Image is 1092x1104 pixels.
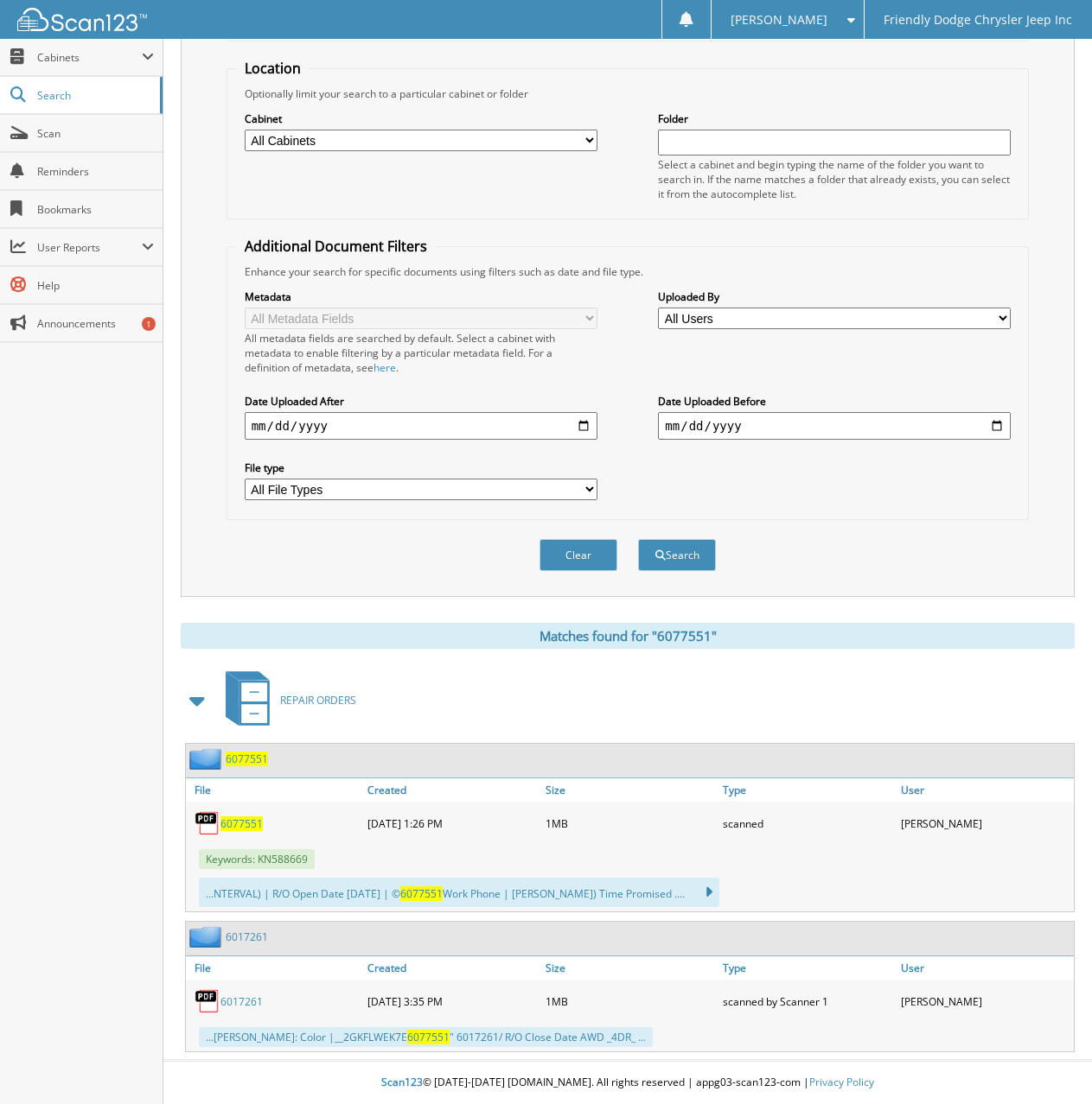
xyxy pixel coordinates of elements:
[220,994,263,1009] a: 6017261
[37,50,142,65] span: Cabinets
[658,289,1011,304] label: Uploaded By
[142,317,156,331] div: 1
[199,1027,653,1047] div: ...[PERSON_NAME]: Color |__2GKFLWEK7E " 6017261/ R/O Close Date AWD _4DR_ ...
[215,666,356,734] a: REPAIR ORDERS
[199,849,315,869] span: Keywords: KN588669
[37,88,151,103] span: Search
[189,926,226,948] img: folder2.png
[186,778,363,802] a: File
[37,278,154,293] span: Help
[363,984,540,1018] div: [DATE] 3:35 PM
[638,539,716,571] button: Search
[718,778,896,802] a: Type
[731,15,827,25] span: [PERSON_NAME]
[363,806,540,841] div: [DATE] 1:26 PM
[658,412,1011,440] input: end
[718,984,896,1018] div: scanned by Scanner 1
[163,1062,1092,1104] div: © [DATE]-[DATE] [DOMAIN_NAME]. All rights reserved | appg03-scan123-com |
[220,816,263,831] a: 6077551
[245,331,597,375] div: All metadata fields are searched by default. Select a cabinet with metadata to enable filtering b...
[897,984,1074,1018] div: [PERSON_NAME]
[17,8,147,31] img: scan123-logo-white.svg
[541,806,718,841] div: 1MB
[245,412,597,440] input: start
[199,878,719,907] div: ...NTERVAL) | R/O Open Date [DATE] | © Work Phone | [PERSON_NAME]) Time Promised ....
[541,984,718,1018] div: 1MB
[718,806,896,841] div: scanned
[245,111,597,126] label: Cabinet
[381,1075,423,1089] span: Scan123
[809,1075,874,1089] a: Privacy Policy
[37,164,154,179] span: Reminders
[236,59,310,78] legend: Location
[245,289,597,304] label: Metadata
[658,157,1011,201] div: Select a cabinet and begin typing the name of the folder you want to search in. If the name match...
[541,956,718,980] a: Size
[407,1030,450,1044] span: 6077551
[186,956,363,980] a: File
[181,623,1075,649] div: Matches found for "6077551"
[897,778,1074,802] a: User
[195,988,220,1014] img: PDF.png
[363,956,540,980] a: Created
[363,778,540,802] a: Created
[236,264,1020,279] div: Enhance your search for specific documents using filters such as date and file type.
[226,930,268,944] a: 6017261
[280,693,356,707] span: REPAIR ORDERS
[245,394,597,409] label: Date Uploaded After
[400,886,443,901] span: 6077551
[541,778,718,802] a: Size
[718,956,896,980] a: Type
[540,539,617,571] button: Clear
[884,15,1072,25] span: Friendly Dodge Chrysler Jeep Inc
[37,202,154,217] span: Bookmarks
[658,394,1011,409] label: Date Uploaded Before
[236,237,436,256] legend: Additional Document Filters
[897,806,1074,841] div: [PERSON_NAME]
[226,752,268,766] a: 6077551
[37,126,154,141] span: Scan
[897,956,1074,980] a: User
[189,748,226,770] img: folder2.png
[37,240,142,255] span: User Reports
[245,460,597,475] label: File type
[374,360,396,375] a: here
[37,316,154,331] span: Announcements
[195,810,220,836] img: PDF.png
[236,86,1020,101] div: Optionally limit your search to a particular cabinet or folder
[658,111,1011,126] label: Folder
